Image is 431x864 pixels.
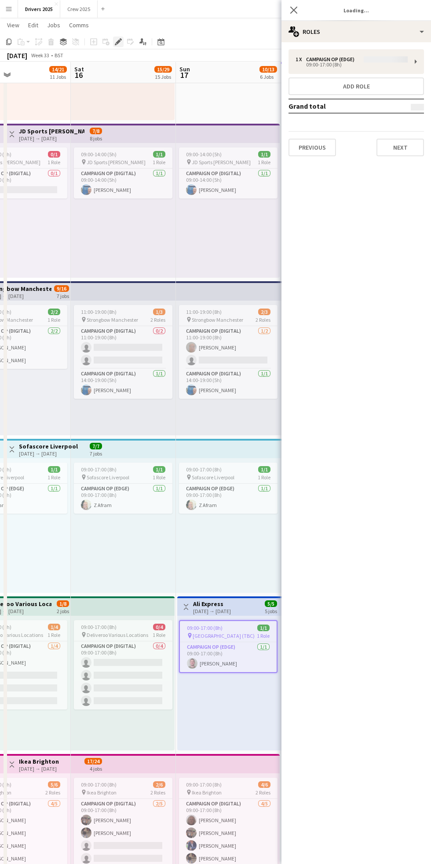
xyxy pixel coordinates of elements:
div: Roles [281,21,431,42]
app-job-card: 09:00-17:00 (8h)1/1 Sofascore Liverpool1 RoleCampaign Op (Edge)1/109:00-17:00 (8h)Z Afram [74,463,172,514]
app-job-card: 09:00-14:00 (5h)1/1 JD Sports [PERSON_NAME]1 RoleCampaign Op (Digital)1/109:00-14:00 (5h)[PERSON_... [74,147,172,199]
div: 4 jobs [90,765,102,772]
h3: Loading... [281,4,431,16]
div: [DATE] → [DATE] [19,450,78,457]
span: 1/1 [153,466,165,473]
span: Comms [69,21,89,29]
span: 09:00-14:00 (5h) [81,151,117,158]
span: 15/29 [154,66,172,73]
span: 1/8 [57,600,69,607]
span: JD Sports [PERSON_NAME] [192,159,251,165]
app-card-role: Campaign Op (Digital)1/114:00-19:00 (5h)[PERSON_NAME] [74,369,172,399]
span: 4/6 [258,781,270,788]
span: 09:00-17:00 (8h) [81,466,117,473]
span: Strongbow Manchester [87,316,138,323]
span: 09:00-17:00 (8h) [187,625,223,631]
app-job-card: 11:00-19:00 (8h)2/3 Strongbow Manchester2 RolesCampaign Op (Digital)1/211:00-19:00 (8h)[PERSON_NA... [179,305,278,399]
span: 0/1 [48,151,60,158]
a: Edit [25,19,42,31]
div: 15 Jobs [155,74,172,80]
span: 1 Role [258,159,270,165]
h3: Sofascore Liverpool [19,442,78,450]
span: 1/3 [153,309,165,315]
span: 1 Role [153,632,165,638]
span: 2 Roles [45,789,60,796]
span: 1 Role [47,474,60,481]
app-card-role: Campaign Op (Digital)0/409:00-17:00 (8h) [74,641,172,710]
span: 09:00-17:00 (8h) [81,781,117,788]
a: Jobs [44,19,64,31]
button: Add role [289,77,424,95]
span: [GEOGRAPHIC_DATA] (TBC) [193,632,255,639]
span: 17 [178,70,190,80]
h3: Ikea Brighton [19,757,59,765]
app-card-role: Campaign Op (Digital)1/109:00-14:00 (5h)[PERSON_NAME] [179,169,278,199]
app-card-role: Campaign Op (Digital)0/211:00-19:00 (8h) [74,326,172,369]
button: Crew 2025 [60,0,98,18]
span: 1/1 [48,466,60,473]
span: 11:00-19:00 (8h) [186,309,222,315]
div: 2 jobs [57,607,69,614]
span: 1 Role [153,474,165,481]
div: 7 jobs [57,292,69,299]
app-job-card: 11:00-19:00 (8h)1/3 Strongbow Manchester2 RolesCampaign Op (Digital)0/211:00-19:00 (8h) Campaign ... [74,305,172,399]
span: 5/6 [48,781,60,788]
span: 0/4 [153,624,165,630]
span: 1/1 [153,151,165,158]
span: 1 Role [257,632,270,639]
span: Sat [74,65,84,73]
app-job-card: 09:00-17:00 (8h)1/1 [GEOGRAPHIC_DATA] (TBC)1 RoleCampaign Op (Edge)1/109:00-17:00 (8h)[PERSON_NAME] [179,620,278,673]
span: 09:00-17:00 (8h) [81,624,117,630]
span: 09:00-14:00 (5h) [186,151,222,158]
div: [DATE] → [DATE] [193,608,231,614]
app-job-card: 09:00-17:00 (8h)0/4 Deliveroo Various Locations1 RoleCampaign Op (Digital)0/409:00-17:00 (8h) [74,620,172,710]
span: 1 Role [47,316,60,323]
button: Previous [289,139,336,156]
app-card-role: Campaign Op (Digital)1/211:00-19:00 (8h)[PERSON_NAME] [179,326,278,369]
span: 1 Role [47,159,60,165]
td: Grand total [289,99,387,113]
span: Edit [28,21,38,29]
h3: JD Sports [PERSON_NAME] [19,127,84,135]
span: 16 [73,70,84,80]
div: 7 jobs [90,449,102,457]
span: 1/1 [257,625,270,631]
span: Ikea Brighton [87,789,117,796]
span: 14/21 [49,66,67,73]
button: Drivers 2025 [18,0,60,18]
span: Deliveroo Various Locations [87,632,148,638]
span: 1 Role [47,632,60,638]
span: Ikea Brighton [192,789,222,796]
span: Jobs [47,21,60,29]
span: 1 Role [153,159,165,165]
span: 1/4 [48,624,60,630]
span: 2 Roles [256,789,270,796]
span: 7/7 [90,443,102,449]
span: 2/3 [258,309,270,315]
div: BST [55,52,63,59]
span: Sofascore Liverpool [87,474,129,481]
app-job-card: 09:00-14:00 (5h)1/1 JD Sports [PERSON_NAME]1 RoleCampaign Op (Digital)1/109:00-14:00 (5h)[PERSON_... [179,147,278,199]
a: View [4,19,23,31]
span: 1 Role [258,474,270,481]
span: 10/13 [259,66,277,73]
div: [DATE] → [DATE] [19,135,84,142]
span: 09:00-17:00 (8h) [186,781,222,788]
span: Sofascore Liverpool [192,474,234,481]
span: 11:00-19:00 (8h) [81,309,117,315]
div: 5 jobs [265,607,277,614]
div: 11 Jobs [50,74,66,80]
span: 2 Roles [150,789,165,796]
app-job-card: 09:00-17:00 (8h)1/1 Sofascore Liverpool1 RoleCampaign Op (Edge)1/109:00-17:00 (8h)Z Afram [179,463,278,514]
app-card-role: Campaign Op (Edge)1/109:00-17:00 (8h)Z Afram [179,484,278,514]
span: 5/5 [265,600,277,607]
span: 09:00-17:00 (8h) [186,466,222,473]
span: Week 33 [29,52,51,59]
span: Sun [179,65,190,73]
